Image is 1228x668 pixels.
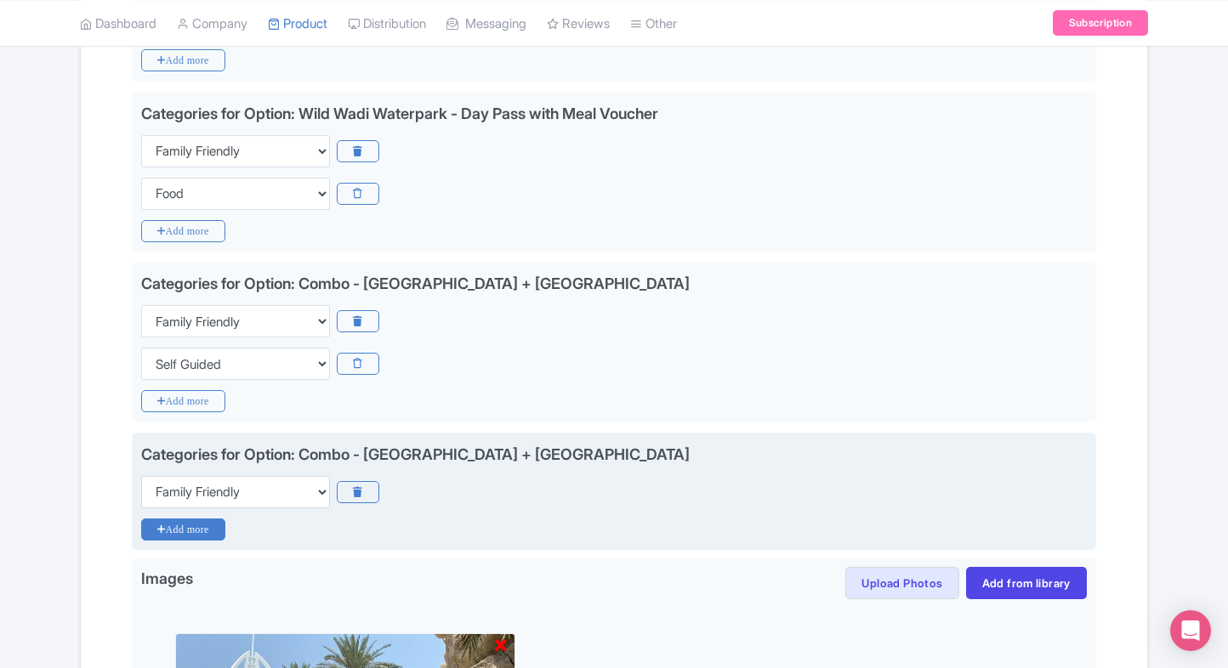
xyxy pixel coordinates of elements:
[141,518,225,541] i: Add more
[141,445,690,463] div: Categories for Option: Combo - [GEOGRAPHIC_DATA] + [GEOGRAPHIC_DATA]
[141,49,225,71] i: Add more
[141,105,658,122] div: Categories for Option: Wild Wadi Waterpark - Day Pass with Meal Voucher
[1053,10,1148,36] a: Subscription
[141,567,193,594] span: Images
[845,567,958,599] button: Upload Photos
[141,390,225,412] i: Add more
[966,567,1087,599] a: Add from library
[141,275,690,292] div: Categories for Option: Combo - [GEOGRAPHIC_DATA] + [GEOGRAPHIC_DATA]
[1170,610,1211,651] div: Open Intercom Messenger
[141,220,225,242] i: Add more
